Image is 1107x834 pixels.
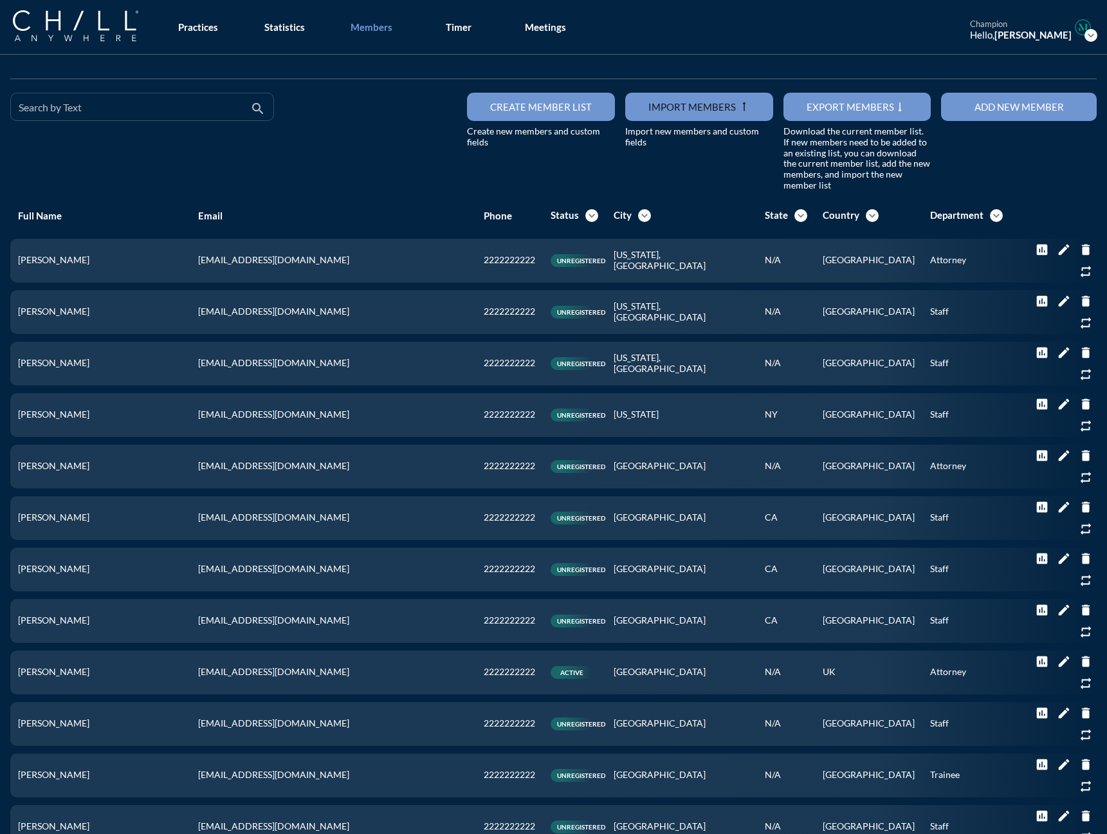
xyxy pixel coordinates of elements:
[783,126,931,191] div: Download the current member list. If new members need to be added to an existing list, you can do...
[606,702,757,746] td: [GEOGRAPHIC_DATA]
[1035,397,1049,411] i: insert_chart
[922,599,1011,643] td: Staff
[190,599,476,643] td: [EMAIL_ADDRESS][DOMAIN_NAME]
[476,290,543,334] td: 2222222222
[922,548,1011,591] td: Staff
[1035,449,1049,463] i: insert_chart
[606,239,757,283] td: [US_STATE], [GEOGRAPHIC_DATA]
[557,514,605,522] span: unregistered
[10,342,190,385] td: [PERSON_NAME]
[815,445,922,488] td: [GEOGRAPHIC_DATA]
[815,342,922,385] td: [GEOGRAPHIC_DATA]
[614,209,632,221] div: City
[922,651,1011,694] td: Attorney
[606,342,757,385] td: [US_STATE], [GEOGRAPHIC_DATA]
[190,290,476,334] td: [EMAIL_ADDRESS][DOMAIN_NAME]
[994,29,1072,41] strong: [PERSON_NAME]
[964,101,1074,113] div: Add new member
[815,393,922,437] td: [GEOGRAPHIC_DATA]
[1079,449,1093,463] i: delete
[757,445,815,488] td: N/A
[606,393,757,437] td: [US_STATE]
[1057,397,1071,411] i: edit
[922,290,1011,334] td: Staff
[190,754,476,797] td: [EMAIL_ADDRESS][DOMAIN_NAME]
[1057,243,1071,257] i: edit
[757,599,815,643] td: CA
[178,21,218,33] div: Practices
[894,101,906,113] i: trending_flat
[476,548,543,591] td: 2222222222
[606,290,757,334] td: [US_STATE], [GEOGRAPHIC_DATA]
[557,617,605,625] span: unregistered
[815,496,922,540] td: [GEOGRAPHIC_DATA]
[476,754,543,797] td: 2222222222
[990,209,1003,222] i: expand_more
[1057,294,1071,308] i: edit
[794,209,807,222] i: expand_more
[606,445,757,488] td: [GEOGRAPHIC_DATA]
[823,209,859,221] div: Country
[1079,728,1093,742] i: repeat
[1057,551,1071,566] i: edit
[606,651,757,694] td: [GEOGRAPHIC_DATA]
[190,496,476,540] td: [EMAIL_ADDRESS][DOMAIN_NAME]
[930,209,983,221] div: Department
[922,496,1011,540] td: Staff
[1079,676,1093,690] i: repeat
[190,239,476,283] td: [EMAIL_ADDRESS][DOMAIN_NAME]
[198,210,468,221] div: Email
[489,101,592,113] div: Create member list
[1035,346,1049,360] i: insert_chart
[476,651,543,694] td: 2222222222
[476,342,543,385] td: 2222222222
[467,93,615,121] button: Create member list
[1079,625,1093,639] i: repeat
[551,209,579,221] div: Status
[10,445,190,488] td: [PERSON_NAME]
[941,93,1097,121] button: Add new member
[190,651,476,694] td: [EMAIL_ADDRESS][DOMAIN_NAME]
[557,772,605,779] span: unregistered
[190,548,476,591] td: [EMAIL_ADDRESS][DOMAIN_NAME]
[1079,573,1093,588] i: repeat
[1079,500,1093,514] i: delete
[1035,500,1049,514] i: insert_chart
[1057,757,1071,772] i: edit
[1079,522,1093,536] i: repeat
[757,754,815,797] td: N/A
[476,393,543,437] td: 2222222222
[757,548,815,591] td: CA
[10,754,190,797] td: [PERSON_NAME]
[13,10,138,41] img: Company Logo
[922,393,1011,437] td: Staff
[1035,809,1049,823] i: insert_chart
[1079,397,1093,411] i: delete
[1079,809,1093,823] i: delete
[446,21,471,33] div: Timer
[815,599,922,643] td: [GEOGRAPHIC_DATA]
[351,21,392,33] div: Members
[585,209,598,222] i: expand_more
[560,669,583,676] span: active
[757,290,815,334] td: N/A
[1057,809,1071,823] i: edit
[970,19,1072,30] div: champion
[1057,706,1071,720] i: edit
[10,239,190,283] td: [PERSON_NAME]
[250,101,266,116] i: search
[757,239,815,283] td: N/A
[190,702,476,746] td: [EMAIL_ADDRESS][DOMAIN_NAME]
[1079,243,1093,257] i: delete
[1035,706,1049,720] i: insert_chart
[10,290,190,334] td: [PERSON_NAME]
[606,496,757,540] td: [GEOGRAPHIC_DATA]
[19,104,248,120] input: Search by Text
[1035,551,1049,566] i: insert_chart
[476,239,543,283] td: 2222222222
[606,548,757,591] td: [GEOGRAPHIC_DATA]
[10,496,190,540] td: [PERSON_NAME]
[1035,654,1049,669] i: insert_chart
[1084,29,1097,42] i: expand_more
